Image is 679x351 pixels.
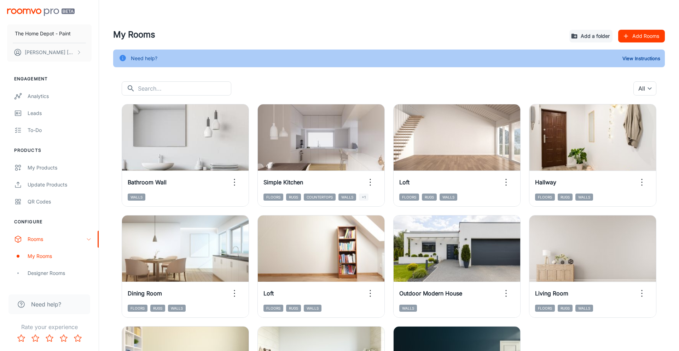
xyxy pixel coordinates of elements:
[150,305,165,312] span: Rugs
[128,178,167,186] h6: Bathroom Wall
[28,181,92,189] div: Update Products
[7,43,92,62] button: [PERSON_NAME] [PERSON_NAME]
[113,28,564,41] h4: My Rooms
[71,331,85,345] button: Rate 5 star
[42,331,57,345] button: Rate 3 star
[263,305,283,312] span: Floors
[263,194,283,201] span: Floors
[621,53,662,64] button: View Instructions
[128,305,147,312] span: Floors
[28,252,92,260] div: My Rooms
[399,178,410,186] h6: Loft
[31,300,61,309] span: Need help?
[263,289,274,298] h6: Loft
[535,289,568,298] h6: Living Room
[304,305,321,312] span: Walls
[28,126,92,134] div: To-do
[569,30,613,42] button: Add a folder
[575,194,593,201] span: Walls
[618,30,665,42] button: Add Rooms
[6,323,93,331] p: Rate your experience
[14,331,28,345] button: Rate 1 star
[558,305,573,312] span: Rugs
[28,235,86,243] div: Rooms
[286,305,301,312] span: Rugs
[263,178,303,186] h6: Simple Kitchen
[338,194,356,201] span: Walls
[399,289,462,298] h6: Outdoor Modern House
[131,52,157,65] div: Need help?
[286,194,301,201] span: Rugs
[15,30,71,38] p: The Home Depot - Paint
[575,305,593,312] span: Walls
[399,305,417,312] span: Walls
[28,164,92,172] div: My Products
[399,194,419,201] span: Floors
[28,109,92,117] div: Leads
[128,289,162,298] h6: Dining Room
[7,24,92,43] button: The Home Depot - Paint
[128,194,145,201] span: Walls
[633,81,656,96] div: All
[28,198,92,206] div: QR Codes
[535,305,555,312] span: Floors
[359,194,368,201] span: +1
[25,48,75,56] p: [PERSON_NAME] [PERSON_NAME]
[535,194,555,201] span: Floors
[28,269,92,277] div: Designer Rooms
[7,8,75,16] img: Roomvo PRO Beta
[57,331,71,345] button: Rate 4 star
[28,331,42,345] button: Rate 2 star
[558,194,573,201] span: Rugs
[28,92,92,100] div: Analytics
[422,194,437,201] span: Rugs
[138,81,231,96] input: Search...
[535,178,556,186] h6: Hallway
[168,305,186,312] span: Walls
[304,194,336,201] span: Countertops
[440,194,457,201] span: Walls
